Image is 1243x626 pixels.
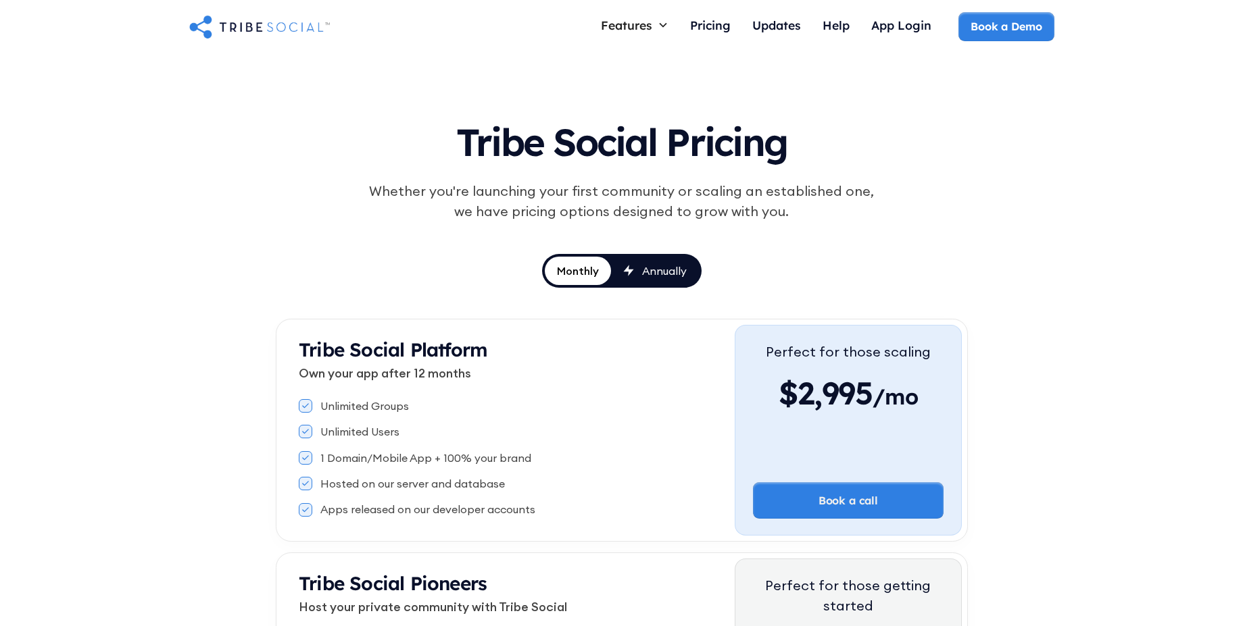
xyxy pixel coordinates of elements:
[752,18,801,32] div: Updates
[873,383,918,417] span: /mo
[320,502,535,517] div: Apps released on our developer accounts
[362,181,881,221] div: Whether you're launching your first community or scaling an established one, we have pricing opti...
[320,450,531,465] div: 1 Domain/Mobile App + 100% your brand
[320,424,399,439] div: Unlimited Users
[766,373,931,413] div: $2,995
[299,364,735,382] p: Own your app after 12 months
[590,12,679,38] div: Features
[299,598,735,616] p: Host your private community with Tribe Social
[823,18,850,32] div: Help
[741,12,812,41] a: Updates
[753,575,944,616] div: Perfect for those getting started
[299,571,487,595] strong: Tribe Social Pioneers
[766,342,931,362] div: Perfect for those scaling
[642,263,687,278] div: Annually
[557,263,599,278] div: Monthly
[308,108,935,170] h1: Tribe Social Pricing
[812,12,860,41] a: Help
[690,18,731,32] div: Pricing
[601,18,652,32] div: Features
[753,482,944,519] a: Book a call
[320,476,505,491] div: Hosted on our server and database
[299,338,487,361] strong: Tribe Social Platform
[860,12,942,41] a: App Login
[189,13,330,40] a: home
[679,12,741,41] a: Pricing
[320,398,409,413] div: Unlimited Groups
[871,18,931,32] div: App Login
[958,12,1054,41] a: Book a Demo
